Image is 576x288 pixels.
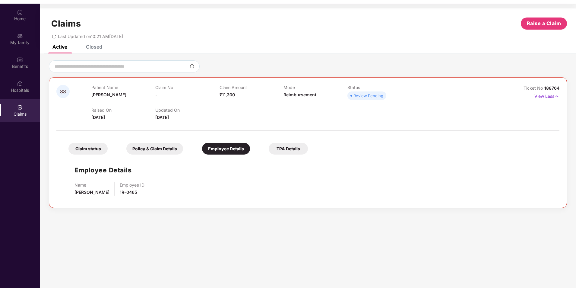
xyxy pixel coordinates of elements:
p: Name [74,182,109,187]
p: Status [347,85,411,90]
div: Review Pending [353,93,383,99]
p: Updated On [155,107,219,113]
div: Active [52,44,67,50]
div: Employee Details [202,143,250,155]
span: 188764 [544,85,559,91]
img: svg+xml;base64,PHN2ZyBpZD0iU2VhcmNoLTMyeDMyIiB4bWxucz0iaHR0cDovL3d3dy53My5vcmcvMjAwMC9zdmciIHdpZH... [190,64,195,69]
span: SS [60,89,66,94]
h1: Employee Details [74,165,131,175]
div: Claim status [68,143,108,155]
h1: Claims [51,18,81,29]
img: svg+xml;base64,PHN2ZyBpZD0iSG9zcGl0YWxzIiB4bWxucz0iaHR0cDovL3d3dy53My5vcmcvMjAwMC9zdmciIHdpZHRoPS... [17,81,23,87]
img: svg+xml;base64,PHN2ZyBpZD0iSG9tZSIgeG1sbnM9Imh0dHA6Ly93d3cudzMub3JnLzIwMDAvc3ZnIiB3aWR0aD0iMjAiIG... [17,9,23,15]
div: Policy & Claim Details [126,143,183,155]
div: Closed [86,44,102,50]
span: [DATE] [155,115,169,120]
img: svg+xml;base64,PHN2ZyB4bWxucz0iaHR0cDovL3d3dy53My5vcmcvMjAwMC9zdmciIHdpZHRoPSIxNyIgaGVpZ2h0PSIxNy... [554,93,559,100]
span: ₹11,300 [220,92,235,97]
span: Ticket No [524,85,544,91]
p: Claim No [155,85,219,90]
span: Last Updated on 10:21 AM[DATE] [58,34,123,39]
span: [DATE] [91,115,105,120]
p: Claim Amount [220,85,283,90]
span: - [155,92,157,97]
span: [PERSON_NAME] [74,190,109,195]
img: svg+xml;base64,PHN2ZyBpZD0iQ2xhaW0iIHhtbG5zPSJodHRwOi8vd3d3LnczLm9yZy8yMDAwL3N2ZyIgd2lkdGg9IjIwIi... [17,104,23,110]
p: Employee ID [120,182,144,187]
p: Patient Name [91,85,155,90]
div: TPA Details [269,143,308,155]
p: Raised On [91,107,155,113]
span: Raise a Claim [527,20,561,27]
span: Reimbursement [283,92,316,97]
button: Raise a Claim [521,18,567,30]
img: svg+xml;base64,PHN2ZyB3aWR0aD0iMjAiIGhlaWdodD0iMjAiIHZpZXdCb3g9IjAgMCAyMCAyMCIgZmlsbD0ibm9uZSIgeG... [17,33,23,39]
p: View Less [534,91,559,100]
img: svg+xml;base64,PHN2ZyBpZD0iQmVuZWZpdHMiIHhtbG5zPSJodHRwOi8vd3d3LnczLm9yZy8yMDAwL3N2ZyIgd2lkdGg9Ij... [17,57,23,63]
span: redo [52,34,56,39]
span: 1R-0465 [120,190,137,195]
p: Mode [283,85,347,90]
span: [PERSON_NAME]... [91,92,130,97]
